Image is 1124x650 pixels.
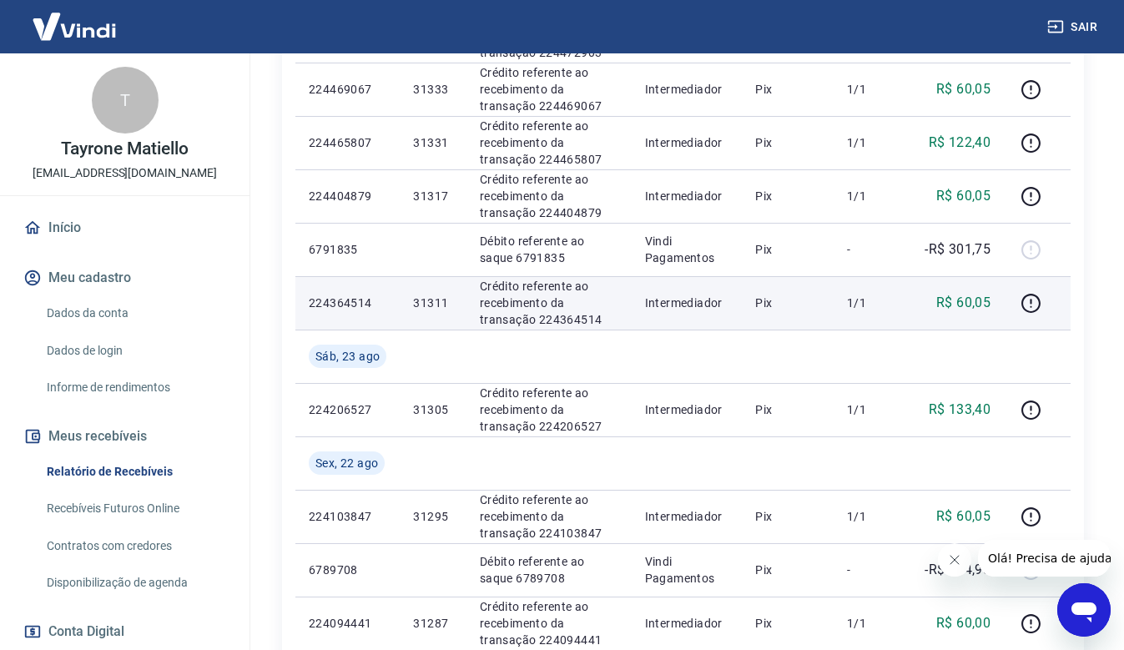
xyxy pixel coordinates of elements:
p: 1/1 [847,401,896,418]
p: Pix [755,401,820,418]
p: 1/1 [847,188,896,204]
a: Relatório de Recebíveis [40,455,229,489]
p: 31287 [413,615,452,632]
button: Meu cadastro [20,259,229,296]
p: Crédito referente ao recebimento da transação 224206527 [480,385,618,435]
p: Vindi Pagamentos [645,553,729,587]
img: Vindi [20,1,129,52]
a: Dados de login [40,334,229,368]
p: Pix [755,295,820,311]
p: 1/1 [847,134,896,151]
p: Intermediador [645,81,729,98]
a: Informe de rendimentos [40,370,229,405]
p: 1/1 [847,615,896,632]
iframe: Fechar mensagem [938,543,971,577]
p: 224103847 [309,508,386,525]
p: Crédito referente ao recebimento da transação 224404879 [480,171,618,221]
p: - [847,241,896,258]
p: R$ 60,05 [936,186,990,206]
p: Intermediador [645,188,729,204]
p: Pix [755,562,820,578]
a: Dados da conta [40,296,229,330]
p: Intermediador [645,295,729,311]
p: 224469067 [309,81,386,98]
p: 31311 [413,295,452,311]
p: 31317 [413,188,452,204]
a: Contratos com credores [40,529,229,563]
p: Intermediador [645,401,729,418]
p: -R$ 274,98 [925,560,990,580]
p: R$ 60,00 [936,613,990,633]
p: Débito referente ao saque 6789708 [480,553,618,587]
p: Crédito referente ao recebimento da transação 224465807 [480,118,618,168]
p: Vindi Pagamentos [645,233,729,266]
a: Disponibilização de agenda [40,566,229,600]
p: 1/1 [847,81,896,98]
p: 31305 [413,401,452,418]
p: 1/1 [847,295,896,311]
p: R$ 122,40 [929,133,991,153]
p: Pix [755,615,820,632]
p: 224404879 [309,188,386,204]
p: Intermediador [645,134,729,151]
p: - [847,562,896,578]
div: T [92,67,159,134]
iframe: Botão para abrir a janela de mensagens [1057,583,1111,637]
p: Pix [755,81,820,98]
p: Intermediador [645,615,729,632]
p: 224094441 [309,615,386,632]
p: Intermediador [645,508,729,525]
p: Débito referente ao saque 6791835 [480,233,618,266]
p: Pix [755,188,820,204]
p: 1/1 [847,508,896,525]
p: Pix [755,508,820,525]
p: 31295 [413,508,452,525]
p: Crédito referente ao recebimento da transação 224364514 [480,278,618,328]
span: Sáb, 23 ago [315,348,380,365]
p: Crédito referente ao recebimento da transação 224103847 [480,491,618,542]
p: 31333 [413,81,452,98]
p: R$ 60,05 [936,293,990,313]
p: 6791835 [309,241,386,258]
p: 224206527 [309,401,386,418]
p: Pix [755,134,820,151]
button: Conta Digital [20,613,229,650]
p: R$ 60,05 [936,79,990,99]
button: Meus recebíveis [20,418,229,455]
span: Olá! Precisa de ajuda? [10,12,140,25]
button: Sair [1044,12,1104,43]
p: Crédito referente ao recebimento da transação 224094441 [480,598,618,648]
a: Início [20,209,229,246]
p: R$ 60,05 [936,506,990,527]
p: 6789708 [309,562,386,578]
p: Pix [755,241,820,258]
p: 31331 [413,134,452,151]
p: [EMAIL_ADDRESS][DOMAIN_NAME] [33,164,217,182]
a: Recebíveis Futuros Online [40,491,229,526]
p: 224465807 [309,134,386,151]
p: Tayrone Matiello [61,140,188,158]
p: 224364514 [309,295,386,311]
p: Crédito referente ao recebimento da transação 224469067 [480,64,618,114]
span: Sex, 22 ago [315,455,378,471]
iframe: Mensagem da empresa [978,540,1111,577]
p: -R$ 301,75 [925,239,990,259]
p: R$ 133,40 [929,400,991,420]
